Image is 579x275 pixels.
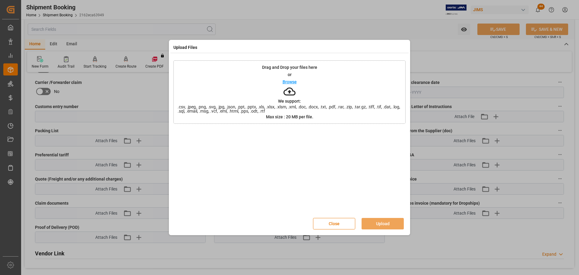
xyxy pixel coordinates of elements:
[174,105,405,113] span: .csv, .jpeg, .png, .svg, .jpg, .json, .ppt, .pptx, .xls, .xlsx, .xlsm, .xml, .doc, .docx, .txt, ....
[266,115,313,119] p: Max size : 20 MB per file.
[173,44,197,51] h4: Upload Files
[313,218,355,229] button: Close
[283,80,297,84] p: Browse
[362,218,404,229] button: Upload
[173,60,406,124] div: Drag and Drop your files hereorBrowseWe support:.csv, .jpeg, .png, .svg, .jpg, .json, .ppt, .pptx...
[278,99,301,103] p: We support:
[288,72,292,77] p: or
[262,65,317,69] p: Drag and Drop your files here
